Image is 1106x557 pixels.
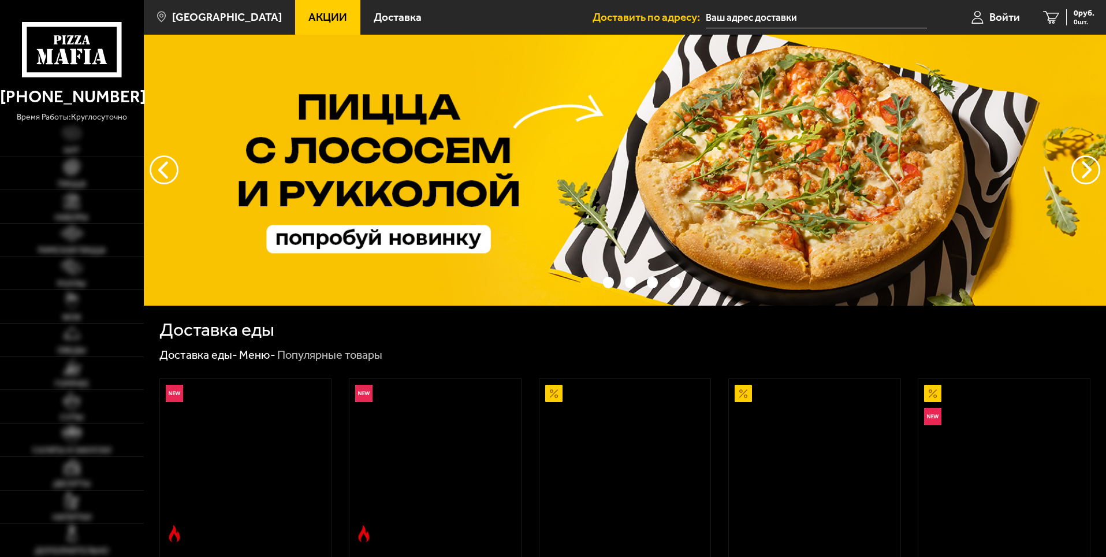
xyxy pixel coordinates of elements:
[172,12,282,23] span: [GEOGRAPHIC_DATA]
[539,379,711,548] a: АкционныйАль-Шам 25 см (тонкое тесто)
[53,513,91,521] span: Напитки
[57,280,86,288] span: Роллы
[308,12,347,23] span: Акции
[55,213,88,221] span: Наборы
[349,379,521,548] a: НовинкаОстрое блюдоРимская с мясным ассорти
[62,313,81,321] span: WOK
[924,385,941,402] img: Акционный
[669,277,680,288] button: точки переключения
[35,547,109,555] span: Дополнительно
[277,348,382,363] div: Популярные товары
[166,385,183,402] img: Новинка
[58,180,86,188] span: Пицца
[1071,155,1100,184] button: предыдущий
[545,385,563,402] img: Акционный
[150,155,178,184] button: следующий
[603,277,614,288] button: точки переключения
[729,379,900,548] a: АкционныйПепперони 25 см (толстое с сыром)
[239,348,275,362] a: Меню-
[735,385,752,402] img: Акционный
[374,12,422,23] span: Доставка
[160,379,332,548] a: НовинкаОстрое блюдоРимская с креветками
[1074,9,1094,17] span: 0 руб.
[593,12,706,23] span: Доставить по адресу:
[355,525,373,543] img: Острое блюдо
[1074,18,1094,25] span: 0 шт.
[32,446,111,454] span: Салаты и закуски
[989,12,1020,23] span: Войти
[625,277,636,288] button: точки переключения
[166,525,183,543] img: Острое блюдо
[38,246,106,254] span: Римская пицца
[64,146,80,154] span: Хит
[580,277,591,288] button: точки переключения
[918,379,1090,548] a: АкционныйНовинкаВсё включено
[53,480,91,488] span: Десерты
[159,348,237,362] a: Доставка еды-
[159,321,274,339] h1: Доставка еды
[924,408,941,425] img: Новинка
[57,346,86,354] span: Обеды
[55,380,89,388] span: Горячее
[706,7,927,28] input: Ваш адрес доставки
[355,385,373,402] img: Новинка
[60,413,84,421] span: Супы
[647,277,658,288] button: точки переключения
